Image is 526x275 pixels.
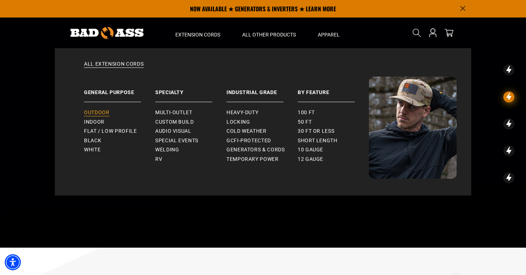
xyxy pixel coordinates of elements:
span: Short Length [298,137,338,144]
a: 12 gauge [298,155,369,164]
a: Custom Build [155,117,226,127]
a: Generators & Cords [226,145,298,155]
a: 30 ft or less [298,127,369,136]
a: GCFI-Protected [226,136,298,146]
summary: Search [411,27,423,39]
span: GCFI-Protected [226,137,271,144]
span: Multi-Outlet [155,109,193,116]
span: Special Events [155,137,198,144]
a: Black [84,136,155,146]
a: 10 gauge [298,145,369,155]
span: Generators & Cords [226,147,285,153]
span: White [84,147,100,153]
span: 100 ft [298,109,315,116]
span: 10 gauge [298,147,323,153]
span: RV [155,156,162,163]
div: Accessibility Menu [5,254,21,270]
span: Heavy-Duty [226,109,258,116]
a: By Feature [298,77,369,102]
span: All Other Products [242,31,296,38]
img: Bad Ass Extension Cords [70,27,144,39]
span: 12 gauge [298,156,323,163]
span: Temporary Power [226,156,279,163]
a: cart [443,28,455,37]
a: RV [155,155,226,164]
a: Multi-Outlet [155,108,226,117]
span: Indoor [84,119,104,125]
span: Extension Cords [175,31,220,38]
a: Outdoor [84,108,155,117]
span: Custom Build [155,119,194,125]
a: Industrial Grade [226,77,298,102]
span: Outdoor [84,109,109,116]
a: All Extension Cords [69,61,457,77]
span: Black [84,137,101,144]
a: Temporary Power [226,155,298,164]
a: 100 ft [298,108,369,117]
summary: Extension Cords [164,18,231,48]
span: Locking [226,119,250,125]
a: Heavy-Duty [226,108,298,117]
a: Locking [226,117,298,127]
span: Welding [155,147,179,153]
a: Indoor [84,117,155,127]
a: Open this option [427,18,439,48]
a: White [84,145,155,155]
span: Audio Visual [155,128,191,135]
a: 50 ft [298,117,369,127]
span: Cold Weather [226,128,267,135]
a: Specialty [155,77,226,102]
summary: All Other Products [231,18,307,48]
a: Cold Weather [226,127,298,136]
a: Special Events [155,136,226,146]
span: 30 ft or less [298,128,334,135]
a: General Purpose [84,77,155,102]
a: Welding [155,145,226,155]
a: Audio Visual [155,127,226,136]
span: Apparel [318,31,340,38]
summary: Apparel [307,18,351,48]
a: Short Length [298,136,369,146]
span: 50 ft [298,119,312,125]
a: Flat / Low Profile [84,127,155,136]
img: Bad Ass Extension Cords [369,77,457,179]
span: Flat / Low Profile [84,128,137,135]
